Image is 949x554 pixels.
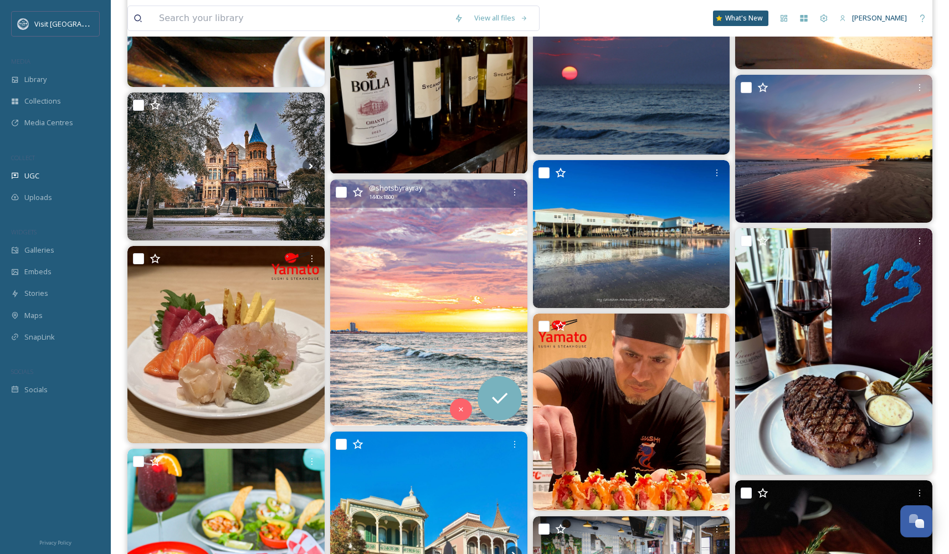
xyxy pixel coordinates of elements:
span: Media Centres [24,117,73,128]
button: Open Chat [900,505,932,537]
img: Precision, passion, perfection—our chefs bring it all to every dish. 🍣 Place a togo order online ... [533,314,730,511]
span: Library [24,74,47,85]
span: Maps [24,310,43,321]
img: The historic buildings of galvestonhistory have seen a lot in their time, but snow isn't typicall... [127,93,325,240]
span: Privacy Policy [39,539,71,546]
span: WIDGETS [11,228,37,236]
span: COLLECT [11,153,35,162]
a: What's New [713,11,768,26]
img: Craving something hearty for lunch today? 🤤 try our Prime Ribeye! Tender, mouthwatering, and full... [735,228,932,475]
span: @ shotsbyrayray [369,183,422,193]
span: SnapLink [24,332,55,342]
span: Socials [24,384,48,395]
span: Galleries [24,245,54,255]
img: logo.png [18,18,29,29]
a: Privacy Policy [39,535,71,548]
a: [PERSON_NAME] [834,7,912,29]
span: Collections [24,96,61,106]
img: Gulf Coast dreams. . . . . #galvestonthebeautiful #galvestonisland #lovegalveston #galveston #tex... [330,179,527,426]
span: Stories [24,288,48,299]
img: Current situation🔥 #lovegalveston #visitgalveston #itsislandtime [735,75,932,223]
span: SOCIALS [11,367,33,376]
span: 1440 x 1800 [369,193,394,201]
span: UGC [24,171,39,181]
span: Embeds [24,266,52,277]
span: MEDIA [11,57,30,65]
span: Visit [GEOGRAPHIC_DATA] [34,18,120,29]
span: Uploads [24,192,52,203]
input: Search your library [153,6,449,30]
a: View all files [469,7,534,29]
img: Name one thing better than this plate of perfection... We'll wait. 😉 Place a togo order online or... [127,246,325,443]
span: [PERSON_NAME] [852,13,907,23]
img: Wow what a photo of today's gorgeous weather and low tide by photographer Kelly Beesley Chapman a... [533,160,730,308]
